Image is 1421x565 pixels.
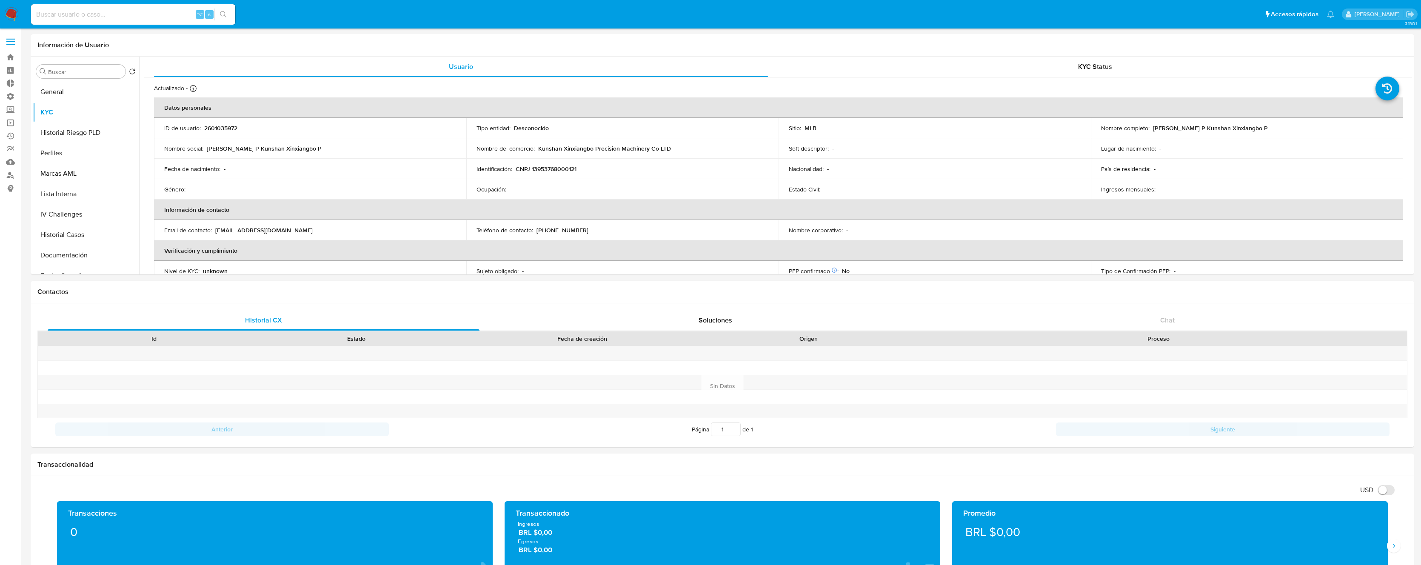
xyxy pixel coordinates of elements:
p: - [827,165,829,173]
p: - [846,226,848,234]
span: Historial CX [245,315,282,325]
p: Nacionalidad : [789,165,824,173]
span: 1 [751,425,753,434]
button: Lista Interna [33,184,139,204]
p: Teléfono de contacto : [477,226,533,234]
p: Ocupación : [477,185,506,193]
span: Accesos rápidos [1271,10,1318,19]
p: Tipo entidad : [477,124,511,132]
button: Siguiente [1056,422,1390,436]
p: Email de contacto : [164,226,212,234]
p: CNPJ 13953768000121 [516,165,576,173]
p: Sujeto obligado : [477,267,519,275]
div: Estado [261,334,452,343]
p: [EMAIL_ADDRESS][DOMAIN_NAME] [215,226,313,234]
h1: Transaccionalidad [37,460,1407,469]
button: Fecha Compliant [33,265,139,286]
p: MLB [805,124,816,132]
p: unknown [203,267,228,275]
p: [PERSON_NAME] P Kunshan Xinxiangbo P [207,145,322,152]
p: Nivel de KYC : [164,267,200,275]
p: Lugar de nacimiento : [1101,145,1156,152]
span: Soluciones [699,315,732,325]
p: - [1159,185,1161,193]
p: Nombre social : [164,145,203,152]
div: Origen [713,334,904,343]
p: - [1154,165,1156,173]
span: KYC Status [1078,62,1112,71]
p: - [510,185,511,193]
p: Nombre completo : [1101,124,1150,132]
p: - [224,165,225,173]
div: Id [59,334,249,343]
p: Tipo de Confirmación PEP : [1101,267,1170,275]
button: Perfiles [33,143,139,163]
p: No [842,267,850,275]
button: Volver al orden por defecto [129,68,136,77]
span: Chat [1160,315,1175,325]
button: Marcas AML [33,163,139,184]
p: - [824,185,825,193]
p: - [1159,145,1161,152]
p: Sitio : [789,124,801,132]
input: Buscar [48,68,122,76]
a: Salir [1406,10,1415,19]
th: Información de contacto [154,200,1403,220]
p: 2601035972 [204,124,237,132]
p: País de residencia : [1101,165,1150,173]
th: Verificación y cumplimiento [154,240,1403,261]
div: Proceso [916,334,1401,343]
button: search-icon [214,9,232,20]
p: Fecha de nacimiento : [164,165,220,173]
p: Ingresos mensuales : [1101,185,1156,193]
div: Fecha de creación [463,334,701,343]
h1: Contactos [37,288,1407,296]
button: Documentación [33,245,139,265]
h1: Información de Usuario [37,41,109,49]
p: Kunshan Xinxiangbo Precision Machinery Co LTD [538,145,671,152]
p: Nombre corporativo : [789,226,843,234]
p: Actualizado - [154,84,188,92]
p: Género : [164,185,185,193]
a: Notificaciones [1327,11,1334,18]
p: Nombre del comercio : [477,145,535,152]
span: Página de [692,422,753,436]
p: Desconocido [514,124,549,132]
p: federico.luaces@mercadolibre.com [1355,10,1403,18]
button: Historial Casos [33,225,139,245]
button: IV Challenges [33,204,139,225]
input: Buscar usuario o caso... [31,9,235,20]
button: Anterior [55,422,389,436]
button: KYC [33,102,139,123]
p: [PERSON_NAME] P Kunshan Xinxiangbo P [1153,124,1268,132]
span: s [208,10,211,18]
th: Datos personales [154,97,1403,118]
button: General [33,82,139,102]
p: - [1174,267,1176,275]
p: ID de usuario : [164,124,201,132]
span: ⌥ [197,10,203,18]
p: - [832,145,834,152]
span: Usuario [449,62,473,71]
p: [PHONE_NUMBER] [536,226,588,234]
p: PEP confirmado : [789,267,839,275]
button: Historial Riesgo PLD [33,123,139,143]
p: Estado Civil : [789,185,820,193]
p: Soft descriptor : [789,145,829,152]
p: Identificación : [477,165,512,173]
button: Buscar [40,68,46,75]
p: - [189,185,191,193]
p: - [522,267,524,275]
